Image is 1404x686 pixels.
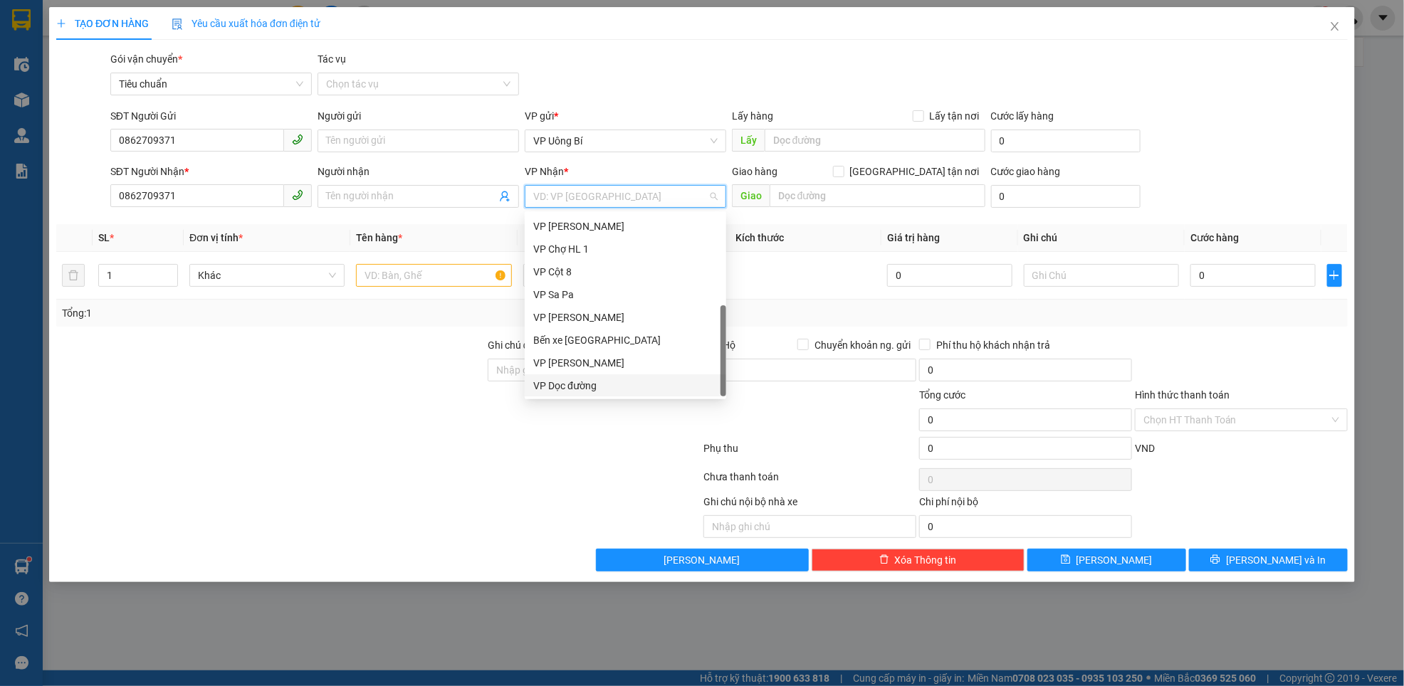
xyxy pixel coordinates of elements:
span: [PERSON_NAME] và In [1226,552,1326,568]
div: Chi phí nội bộ [919,494,1132,515]
span: Gói vận chuyển [110,53,182,65]
span: VND [1135,443,1155,454]
span: Giá trị hàng [887,232,940,243]
div: VP [PERSON_NAME] [533,218,718,234]
span: delete [879,554,889,566]
div: VP [PERSON_NAME] [533,310,718,325]
span: [GEOGRAPHIC_DATA] tận nơi [844,164,985,179]
span: SL [98,232,110,243]
input: Cước giao hàng [991,185,1141,208]
div: VP Loong Toòng [525,215,726,238]
span: Kích thước [736,232,785,243]
span: phone [292,134,303,145]
span: Lấy tận nơi [924,108,985,124]
label: Ghi chú đơn hàng [488,339,566,351]
span: save [1061,554,1071,566]
span: Khác [198,265,336,286]
button: save[PERSON_NAME] [1027,549,1186,571]
th: Ghi chú [1018,224,1185,252]
button: [PERSON_NAME] [596,549,809,571]
span: printer [1210,554,1220,566]
div: VP Dương Đình Nghệ [525,352,726,374]
label: Cước lấy hàng [991,110,1054,122]
div: Người gửi [318,108,519,124]
div: SĐT Người Gửi [110,108,312,124]
span: [PERSON_NAME] [1076,552,1153,568]
button: plus [1327,264,1342,287]
input: 0 [887,264,1012,287]
div: VP Chợ HL 1 [533,241,718,257]
span: VP Nhận [525,166,564,177]
span: close [1329,21,1341,32]
div: Người nhận [318,164,519,179]
div: VP Cột 8 [533,264,718,280]
span: Phí thu hộ khách nhận trả [931,337,1056,353]
div: VP Dọc đường [525,374,726,397]
input: Dọc đường [765,129,985,152]
span: Giao [732,184,770,207]
input: Cước lấy hàng [991,130,1141,152]
div: Chưa thanh toán [702,469,918,494]
div: Tổng: 1 [62,305,542,321]
span: Tổng cước [919,389,965,401]
span: Xóa Thông tin [895,552,957,568]
div: SĐT Người Nhận [110,164,312,179]
div: VP [PERSON_NAME] [533,355,718,371]
span: TẠO ĐƠN HÀNG [56,18,149,29]
span: Cước hàng [1190,232,1239,243]
div: VP Sa Pa [533,287,718,302]
button: printer[PERSON_NAME] và In [1189,549,1348,571]
div: Phụ thu [702,440,918,465]
img: icon [172,19,183,30]
div: VP Cột 8 [525,260,726,283]
button: Close [1315,7,1355,47]
div: VP Dọc đường [533,378,718,394]
input: Ghi chú đơn hàng [488,359,701,381]
span: Tên hàng [356,232,402,243]
div: Bến xe Đông Triều [525,329,726,352]
label: Hình thức thanh toán [1135,389,1230,401]
span: Chuyển khoản ng. gửi [809,337,916,353]
div: VP Chợ HL 1 [525,238,726,260]
div: Bến xe [GEOGRAPHIC_DATA] [533,332,718,348]
span: Yêu cầu xuất hóa đơn điện tử [172,18,320,29]
span: Giao hàng [732,166,777,177]
div: VP Cổ Linh [525,306,726,329]
span: VP Uông Bí [533,130,718,152]
button: deleteXóa Thông tin [812,549,1025,571]
span: Thu Hộ [703,339,735,351]
span: Lấy [732,129,765,152]
input: VD: Bàn, Ghế [356,264,511,287]
input: Nhập ghi chú [703,515,916,538]
label: Cước giao hàng [991,166,1061,177]
span: user-add [499,191,510,202]
input: Dọc đường [770,184,985,207]
div: VP gửi [525,108,726,124]
span: Lấy hàng [732,110,773,122]
span: Tiêu chuẩn [119,73,303,95]
label: Tác vụ [318,53,346,65]
span: Đơn vị tính [189,232,243,243]
button: delete [62,264,85,287]
span: plus [1328,270,1341,281]
span: plus [56,19,66,28]
span: [PERSON_NAME] [664,552,740,568]
div: Ghi chú nội bộ nhà xe [703,494,916,515]
span: phone [292,189,303,201]
div: VP Sa Pa [525,283,726,306]
input: Ghi Chú [1024,264,1179,287]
